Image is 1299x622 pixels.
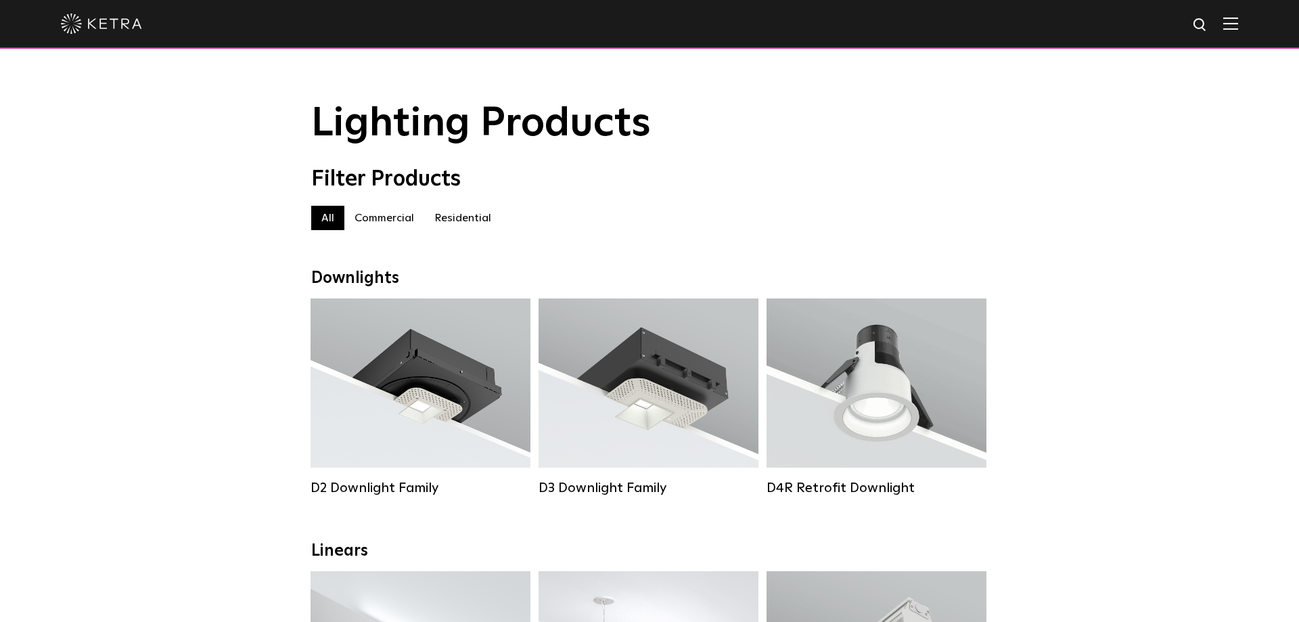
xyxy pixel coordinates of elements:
a: D4R Retrofit Downlight Lumen Output:800Colors:White / BlackBeam Angles:15° / 25° / 40° / 60°Watta... [767,298,986,496]
div: D3 Downlight Family [539,480,758,496]
img: ketra-logo-2019-white [61,14,142,34]
div: Downlights [311,269,988,288]
div: D2 Downlight Family [311,480,530,496]
label: Commercial [344,206,424,230]
label: All [311,206,344,230]
div: Filter Products [311,166,988,192]
div: D4R Retrofit Downlight [767,480,986,496]
img: Hamburger%20Nav.svg [1223,17,1238,30]
div: Linears [311,541,988,561]
a: D3 Downlight Family Lumen Output:700 / 900 / 1100Colors:White / Black / Silver / Bronze / Paintab... [539,298,758,496]
label: Residential [424,206,501,230]
a: D2 Downlight Family Lumen Output:1200Colors:White / Black / Gloss Black / Silver / Bronze / Silve... [311,298,530,496]
span: Lighting Products [311,104,651,144]
img: search icon [1192,17,1209,34]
